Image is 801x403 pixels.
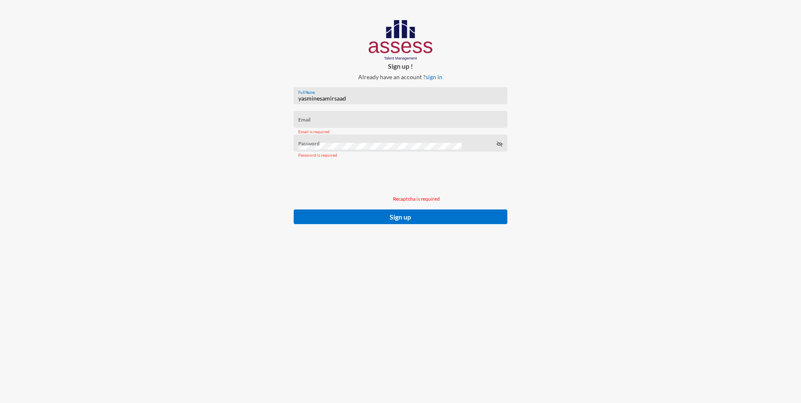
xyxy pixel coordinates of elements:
[287,62,514,70] p: Sign up !
[287,73,514,80] p: Already have an account ?
[298,129,503,134] mat-error: Email is required
[294,158,440,196] iframe: reCAPTCHA
[298,95,503,102] input: fullname
[426,73,442,80] a: sign in
[294,196,539,202] p: Recaptcha is required
[294,209,507,224] button: Sign up
[298,153,503,158] mat-error: Password is required
[369,20,433,60] img: AssessLogoo.svg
